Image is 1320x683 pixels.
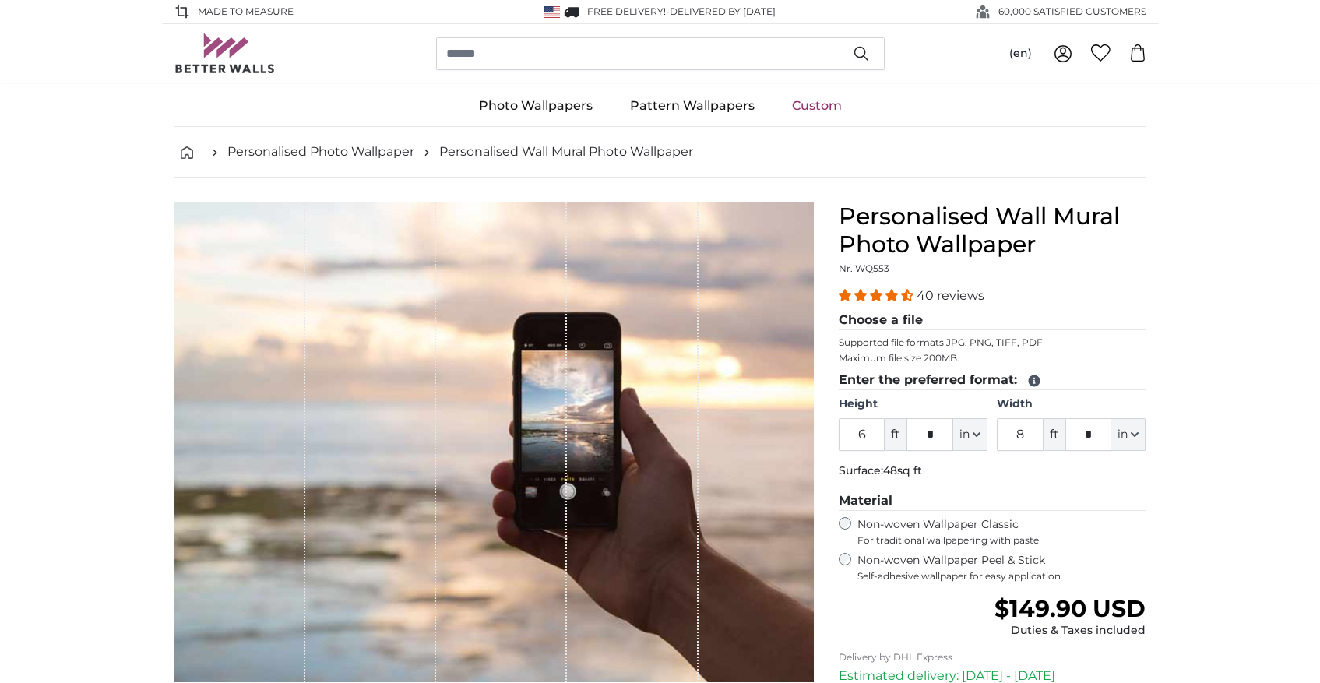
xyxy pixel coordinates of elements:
[857,553,1146,583] label: Non-woven Wallpaper Peel & Stick
[587,5,666,17] span: FREE delivery!
[959,427,970,442] span: in
[953,418,987,451] button: in
[839,463,1146,479] p: Surface:
[857,570,1146,583] span: Self-adhesive wallpaper for easy application
[839,311,1146,330] legend: Choose a file
[544,6,560,18] img: United States
[839,262,889,274] span: Nr. WQ553
[839,202,1146,259] h1: Personalised Wall Mural Photo Wallpaper
[917,288,984,303] span: 40 reviews
[666,5,776,17] span: -
[997,396,1146,412] label: Width
[885,418,906,451] span: ft
[439,143,693,161] a: Personalised Wall Mural Photo Wallpaper
[998,5,1146,19] span: 60,000 SATISFIED CUSTOMERS
[1118,427,1128,442] span: in
[1111,418,1146,451] button: in
[883,463,922,477] span: 48sq ft
[839,371,1146,390] legend: Enter the preferred format:
[670,5,776,17] span: Delivered by [DATE]
[857,517,1146,547] label: Non-woven Wallpaper Classic
[227,143,414,161] a: Personalised Photo Wallpaper
[839,396,987,412] label: Height
[1044,418,1065,451] span: ft
[839,288,917,303] span: 4.38 stars
[994,623,1146,639] div: Duties & Taxes included
[839,651,1146,664] p: Delivery by DHL Express
[997,40,1044,68] button: (en)
[198,5,294,19] span: Made to Measure
[611,86,773,126] a: Pattern Wallpapers
[773,86,861,126] a: Custom
[857,534,1146,547] span: For traditional wallpapering with paste
[839,491,1146,511] legend: Material
[460,86,611,126] a: Photo Wallpapers
[174,33,276,73] img: Betterwalls
[994,594,1146,623] span: $149.90 USD
[174,127,1146,178] nav: breadcrumbs
[839,336,1146,349] p: Supported file formats JPG, PNG, TIFF, PDF
[839,352,1146,364] p: Maximum file size 200MB.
